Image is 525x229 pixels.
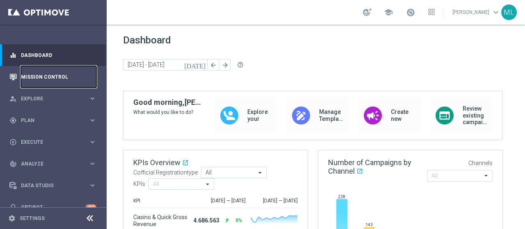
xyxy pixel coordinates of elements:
[9,66,96,88] div: Mission Control
[89,138,96,146] i: keyboard_arrow_right
[21,183,89,188] span: Data Studio
[9,74,97,80] button: Mission Control
[9,138,89,146] div: Execute
[20,216,45,221] a: Settings
[9,117,17,124] i: gps_fixed
[89,160,96,168] i: keyboard_arrow_right
[89,181,96,189] i: keyboard_arrow_right
[9,160,89,168] div: Analyze
[89,116,96,124] i: keyboard_arrow_right
[9,204,17,211] i: lightbulb
[21,118,89,123] span: Plan
[21,66,96,88] a: Mission Control
[21,161,89,166] span: Analyze
[9,44,96,66] div: Dashboard
[491,8,500,17] span: keyboard_arrow_down
[21,96,89,101] span: Explore
[501,5,517,20] div: ML
[9,117,97,124] button: gps_fixed Plan keyboard_arrow_right
[9,52,17,59] i: equalizer
[9,95,89,102] div: Explore
[21,196,86,218] a: Optibot
[21,140,89,145] span: Execute
[8,215,16,222] i: settings
[9,182,89,189] div: Data Studio
[9,160,17,168] i: track_changes
[9,196,96,218] div: Optibot
[452,6,501,18] a: [PERSON_NAME]keyboard_arrow_down
[9,117,89,124] div: Plan
[9,182,97,189] button: Data Studio keyboard_arrow_right
[9,95,17,102] i: person_search
[384,8,393,17] span: school
[9,161,97,167] button: track_changes Analyze keyboard_arrow_right
[9,138,17,146] i: play_circle_outline
[21,44,96,66] a: Dashboard
[9,204,97,211] button: lightbulb Optibot +10
[86,204,96,210] div: +10
[9,52,97,59] button: equalizer Dashboard
[9,139,97,145] button: play_circle_outline Execute keyboard_arrow_right
[9,95,97,102] button: person_search Explore keyboard_arrow_right
[89,95,96,102] i: keyboard_arrow_right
